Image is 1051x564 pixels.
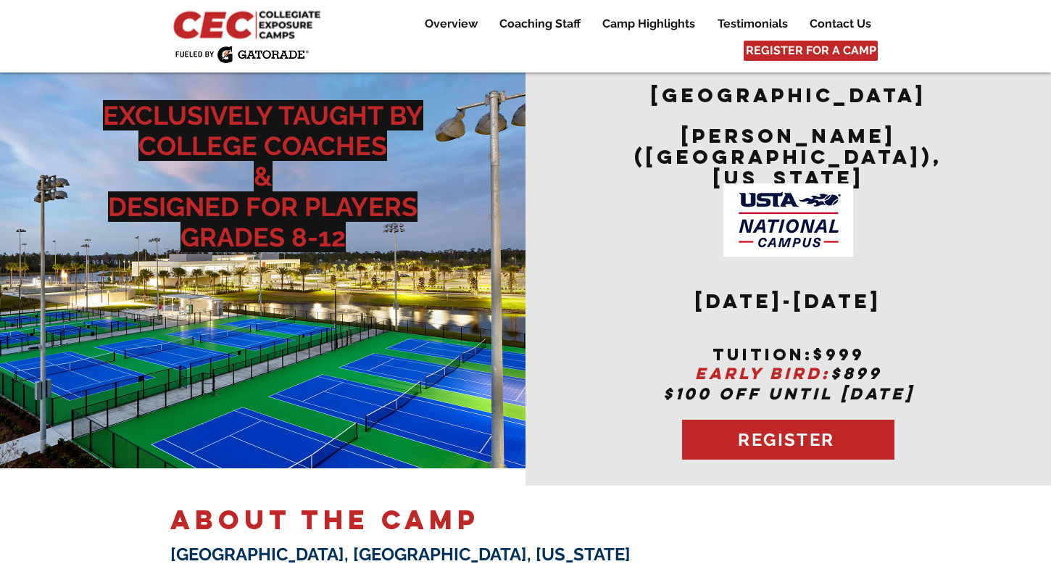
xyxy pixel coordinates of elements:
span: REGISTER [738,429,834,450]
a: Testimonials [707,15,798,33]
img: Fueled by Gatorade.png [175,46,309,63]
a: Contact Us [799,15,881,33]
p: Overview [418,15,485,33]
span: [DATE]-[DATE] [695,289,881,313]
a: Coaching Staff [489,15,591,33]
span: tuition:$999 [713,344,865,365]
img: CEC Logo Primary_edited.jpg [170,7,327,41]
img: USTA Campus image_edited.jpg [723,183,853,257]
a: Camp Highlights [591,15,706,33]
span: DESIGNED FOR PLAYERS [108,191,418,222]
span: EXCLUSIVELY TAUGHT BY COLLEGE COACHES [103,100,423,161]
nav: Site [402,15,881,33]
span: & [254,161,273,191]
span: ([GEOGRAPHIC_DATA]), [US_STATE] [634,144,942,190]
span: $100 OFF UNTIL [DATE] [663,383,914,404]
span: EARLY BIRD: [695,363,831,383]
span: ABOUT THE CAMP [170,503,480,536]
p: Testimonials [710,15,795,33]
p: Camp Highlights [595,15,702,33]
span: $899 [831,363,882,383]
p: Coaching Staff [492,15,588,33]
span: REGISTER FOR A CAMP [746,43,876,59]
a: Overview [414,15,488,33]
span: GRADES 8-12 [180,222,346,252]
span: [PERSON_NAME] [681,123,896,148]
a: REGISTER FOR A CAMP [744,41,878,61]
a: REGISTER [682,420,894,460]
p: Contact Us [802,15,878,33]
span: [GEOGRAPHIC_DATA] [651,83,926,107]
